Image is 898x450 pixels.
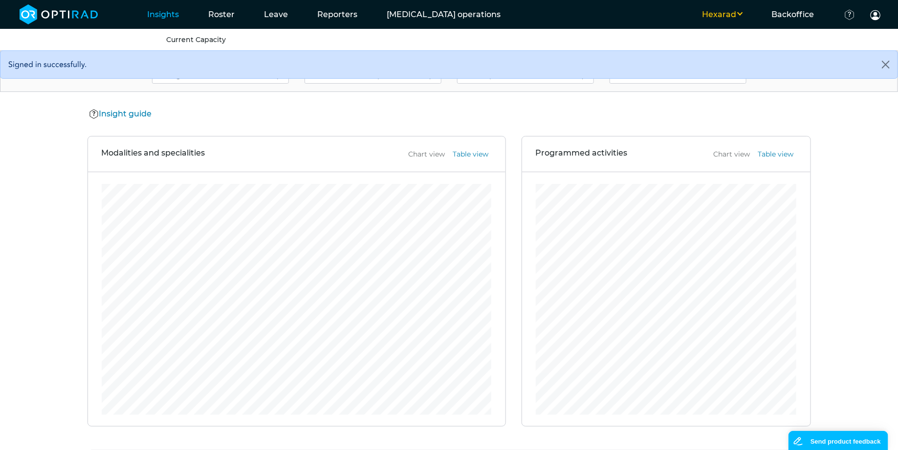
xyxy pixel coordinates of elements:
img: Help Icon [89,109,99,120]
button: Hexarad [687,9,757,21]
button: Insight guide [88,108,155,120]
h3: Modalities and specialities [102,148,205,160]
img: brand-opti-rad-logos-blue-and-white-d2f68631ba2948856bd03f2d395fb146ddc8fb01b4b6e9315ea85fa773367... [20,4,98,24]
button: Close [874,51,898,78]
button: Chart view [406,149,448,160]
a: Current Capacity [166,35,226,44]
button: Table view [450,149,492,160]
button: Chart view [711,149,753,160]
button: Table view [755,149,797,160]
h3: Programmed activities [536,148,628,160]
